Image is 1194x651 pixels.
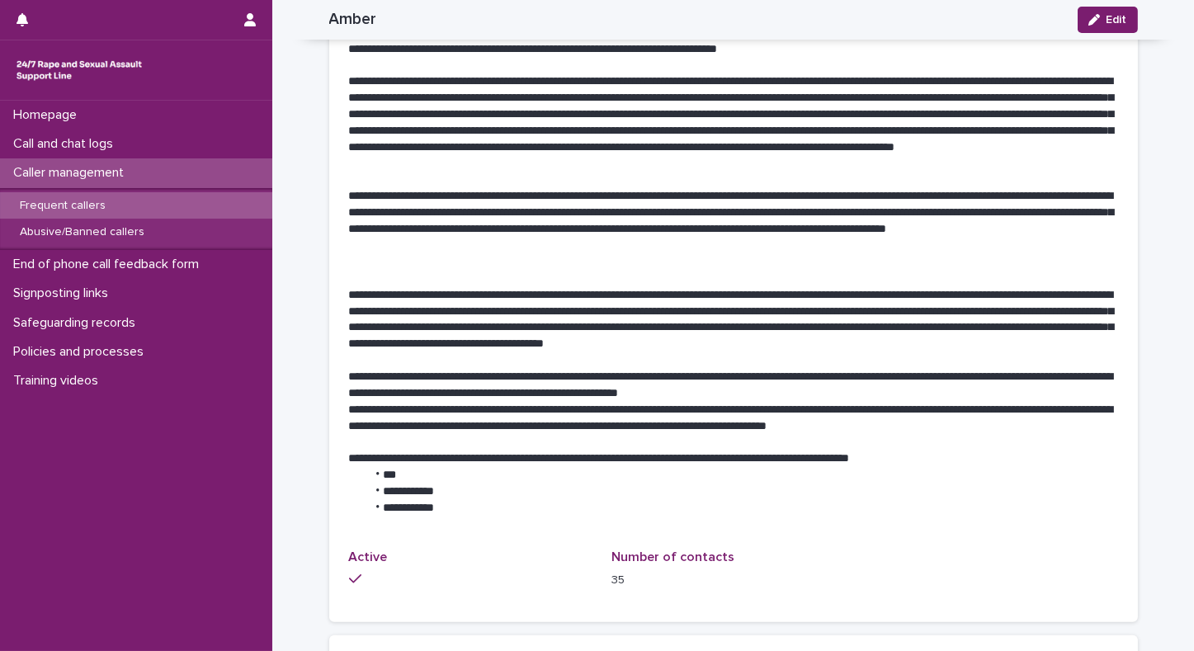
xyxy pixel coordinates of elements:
p: Policies and processes [7,344,157,360]
span: Number of contacts [611,550,734,564]
p: Signposting links [7,285,121,301]
p: Caller management [7,165,137,181]
p: Homepage [7,107,90,123]
h2: Amber [329,10,377,29]
button: Edit [1078,7,1138,33]
p: Abusive/Banned callers [7,225,158,239]
p: Call and chat logs [7,136,126,152]
p: End of phone call feedback form [7,257,212,272]
img: rhQMoQhaT3yELyF149Cw [13,54,145,87]
p: 35 [611,572,855,589]
p: Safeguarding records [7,315,149,331]
p: Training videos [7,373,111,389]
p: Frequent callers [7,199,119,213]
span: Active [349,550,388,564]
span: Edit [1107,14,1127,26]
